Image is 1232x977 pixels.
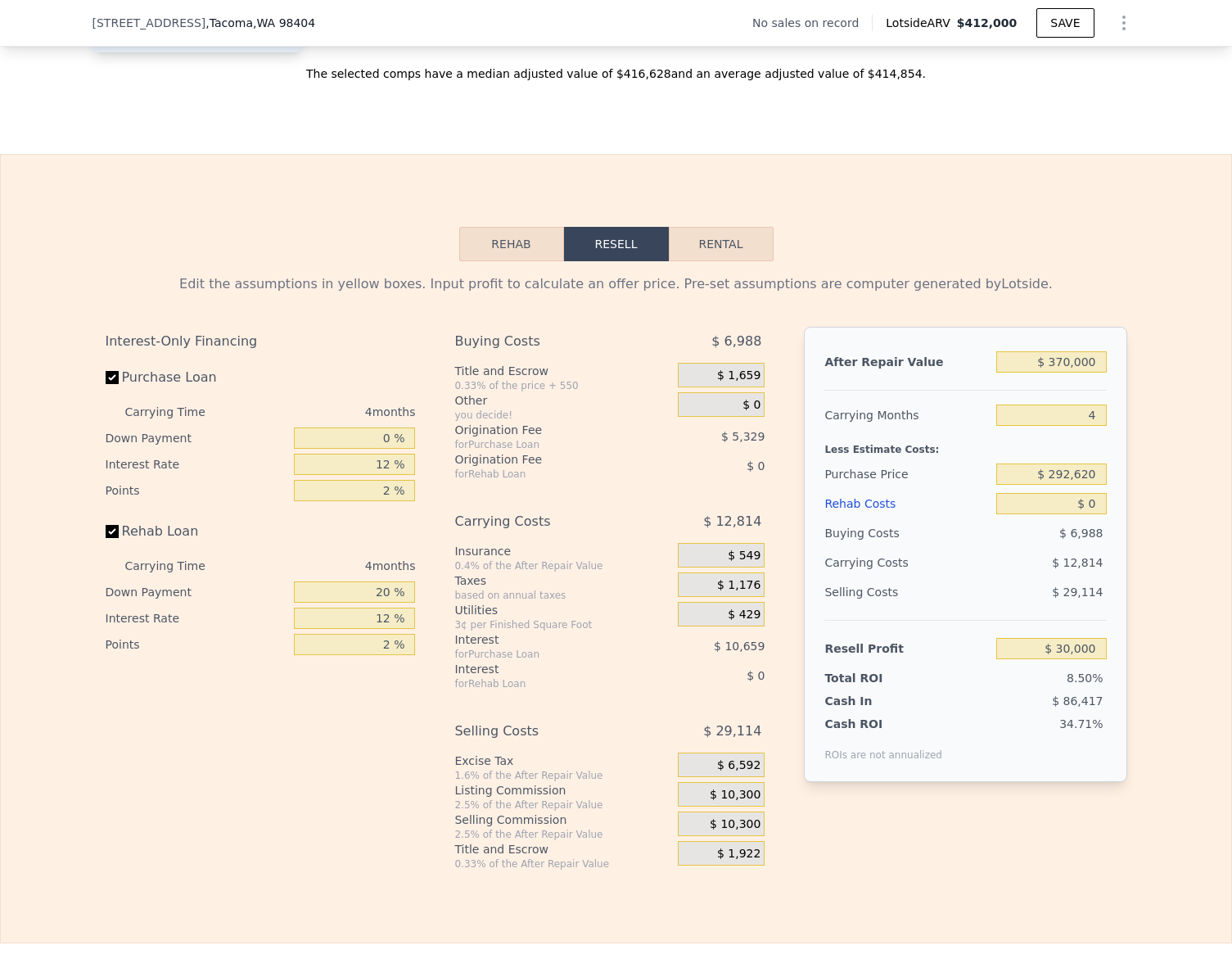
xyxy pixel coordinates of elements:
div: Rehab Costs [824,489,990,518]
div: Utilities [454,602,671,618]
div: Edit the assumptions in yellow boxes. Input profit to calculate an offer price. Pre-set assumptio... [106,274,1127,294]
div: The selected comps have a median adjusted value of $416,628 and an average adjusted value of $414... [93,52,1140,82]
div: 0.33% of the After Repair Value [454,857,671,871]
input: Purchase Loan [106,371,119,384]
div: Origination Fee [454,451,637,468]
div: Origination Fee [454,422,637,438]
div: Interest Rate [106,451,288,477]
span: $ 0 [747,669,765,682]
div: 4 months [238,399,416,425]
input: Rehab Loan [106,525,119,538]
div: for Purchase Loan [454,648,637,661]
span: $ 6,988 [1059,527,1103,540]
span: $ 29,114 [1052,586,1103,599]
div: you decide! [454,409,671,422]
div: 3¢ per Finished Square Foot [454,618,671,631]
div: 0.4% of the After Repair Value [454,559,671,572]
span: $ 5,329 [721,430,765,443]
div: Taxes [454,572,671,589]
div: Selling Costs [824,577,990,607]
div: for Purchase Loan [454,438,637,451]
div: Title and Escrow [454,841,671,857]
div: Selling Costs [454,717,637,746]
div: Interest Rate [106,605,288,631]
div: No sales on record [752,15,872,31]
div: Carrying Time [125,399,232,425]
span: $412,000 [957,16,1018,29]
span: Lotside ARV [886,15,956,31]
span: $ 10,300 [710,788,760,803]
div: Other [454,392,671,409]
span: $ 86,417 [1052,694,1103,708]
div: Down Payment [106,425,288,451]
div: Purchase Price [824,459,990,489]
span: $ 10,300 [710,817,760,832]
div: Cash In [824,693,927,709]
span: 8.50% [1067,672,1103,685]
div: for Rehab Loan [454,677,637,690]
div: Carrying Time [125,553,232,579]
div: Carrying Costs [824,548,927,577]
div: After Repair Value [824,347,990,377]
div: ROIs are not annualized [824,732,942,762]
div: Carrying Costs [454,507,637,536]
div: Interest [454,661,637,677]
span: $ 549 [728,549,760,563]
div: 4 months [238,553,416,579]
span: , Tacoma [205,15,315,31]
span: , WA 98404 [253,16,315,29]
div: Interest [454,631,637,648]
div: 2.5% of the After Repair Value [454,828,671,841]
span: 34.71% [1059,717,1103,730]
div: Cash ROI [824,716,942,732]
button: Rehab [459,227,564,261]
span: $ 0 [742,398,760,413]
span: $ 10,659 [714,640,765,653]
span: $ 12,814 [1052,556,1103,569]
button: Rental [669,227,774,261]
div: Points [106,477,288,504]
div: Resell Profit [824,634,990,663]
button: Resell [564,227,669,261]
div: Points [106,631,288,658]
div: Buying Costs [824,518,990,548]
div: for Rehab Loan [454,468,637,481]
span: $ 6,988 [711,327,761,356]
div: 2.5% of the After Repair Value [454,798,671,812]
div: Interest-Only Financing [106,327,416,356]
div: Carrying Months [824,400,990,430]
span: $ 1,922 [717,847,760,862]
div: Excise Tax [454,753,671,769]
button: Show Options [1108,7,1140,39]
label: Purchase Loan [106,363,288,392]
span: [STREET_ADDRESS] [93,15,206,31]
span: $ 12,814 [703,507,761,536]
div: Selling Commission [454,812,671,828]
div: Buying Costs [454,327,637,356]
div: Down Payment [106,579,288,605]
span: $ 0 [747,459,765,473]
button: SAVE [1036,8,1094,38]
div: Insurance [454,543,671,559]
span: $ 429 [728,608,760,622]
span: $ 29,114 [703,717,761,746]
div: 1.6% of the After Repair Value [454,769,671,782]
span: $ 1,176 [717,578,760,593]
span: $ 6,592 [717,758,760,773]
div: Total ROI [824,670,927,686]
div: Title and Escrow [454,363,671,379]
span: $ 1,659 [717,369,760,383]
label: Rehab Loan [106,517,288,546]
div: based on annual taxes [454,589,671,602]
div: Less Estimate Costs: [824,430,1106,459]
div: 0.33% of the price + 550 [454,379,671,392]
div: Listing Commission [454,782,671,798]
